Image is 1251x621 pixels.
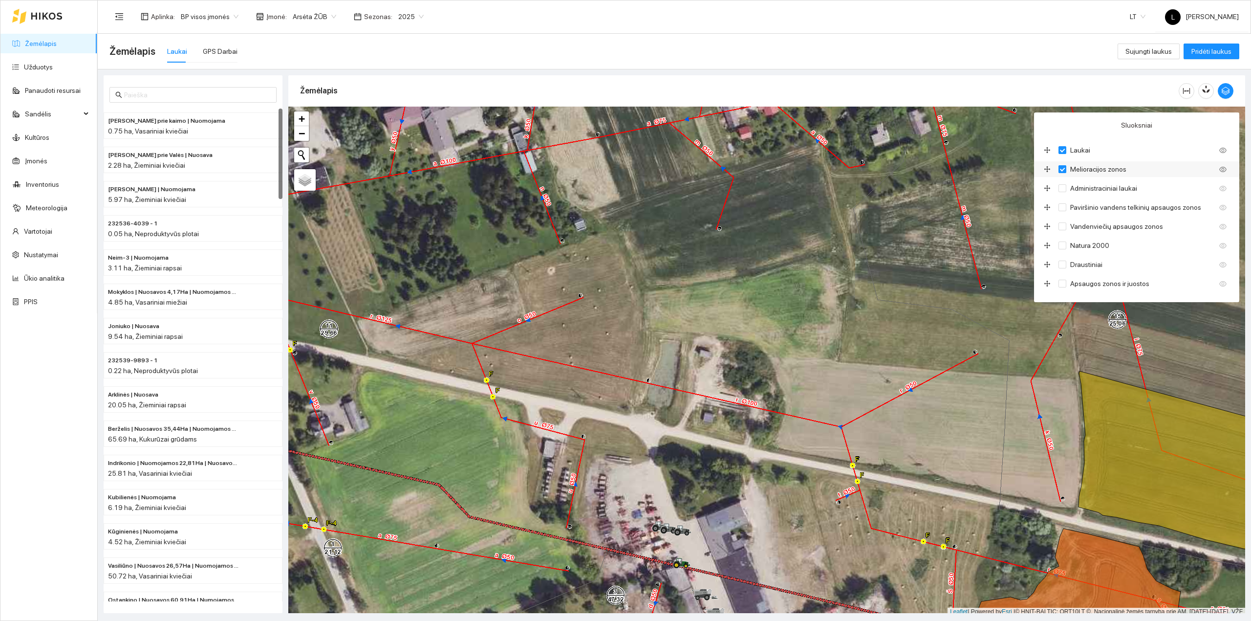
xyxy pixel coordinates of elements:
a: Žemėlapis [25,40,57,47]
span: Kūginienės | Nuomojama [108,527,178,536]
span: eye [1219,223,1227,230]
span: 50.72 ha, Vasariniai kviečiai [108,572,192,580]
span: Ostankino | Nuosavos 60,91Ha | Numojamos 44,38Ha [108,596,239,605]
span: drag [1044,242,1056,249]
span: Ginaičių Valiaus | Nuomojama [108,185,195,194]
span: 3.11 ha, Žieminiai rapsai [108,264,182,272]
span: Įmonė : [266,11,287,22]
a: Pridėti laukus [1184,47,1239,55]
span: Indrikonio | Nuomojamos 22,81Ha | Nuosavos 3,00 Ha [108,459,239,468]
a: Nustatymai [24,251,58,259]
span: Sluoksniai [1121,120,1152,131]
span: Administraciniai laukai [1066,183,1141,194]
a: Panaudoti resursai [25,87,81,94]
span: Natura 2000 [1066,240,1113,251]
span: drag [1044,204,1056,211]
span: calendar [354,13,362,21]
span: | [1014,608,1015,615]
a: Esri [1002,608,1012,615]
span: 232539-9893 - 1 [108,356,158,365]
span: Rolando prie kaimo | Nuomojama [108,116,225,126]
span: eye [1219,185,1227,192]
div: GPS Darbai [203,46,237,57]
span: − [299,127,305,139]
span: 2.28 ha, Žieminiai kviečiai [108,161,185,169]
span: 0.05 ha, Neproduktyvūs plotai [108,230,199,238]
span: search [115,91,122,98]
a: Kultūros [25,133,49,141]
span: 2025 [398,9,424,24]
span: Mokyklos | Nuosavos 4,17Ha | Nuomojamos 0,68Ha [108,288,239,297]
span: Melioracijos zonos [1066,164,1130,175]
span: menu-fold [115,12,124,21]
a: Layers [294,169,316,191]
a: Vartotojai [24,227,52,235]
span: Joniuko | Nuosava [108,322,159,331]
span: eye [1219,166,1227,173]
button: Sujungti laukus [1118,44,1180,59]
a: Zoom in [294,111,309,126]
span: Aplinka : [151,11,175,22]
span: Apsaugos zonos ir juostos [1066,278,1153,289]
a: Leaflet [950,608,968,615]
span: Kubilienės | Nuomojama [108,493,176,502]
span: Sandėlis [25,104,81,124]
input: Paieška [124,89,271,100]
span: eye [1219,204,1227,211]
div: Žemėlapis [300,77,1179,105]
span: Paviršinio vandens telkinių apsaugos zonos [1066,202,1205,213]
span: Rolando prie Valės | Nuosava [108,151,213,160]
a: Meteorologija [26,204,67,212]
span: column-width [1179,87,1194,95]
span: BP visos įmonės [181,9,238,24]
a: Inventorius [26,180,59,188]
button: menu-fold [109,7,129,26]
span: LT [1130,9,1145,24]
span: Vandenviečių apsaugos zonos [1066,221,1167,232]
span: drag [1044,147,1056,154]
span: 65.69 ha, Kukurūzai grūdams [108,435,197,443]
span: 0.75 ha, Vasariniai kviečiai [108,127,188,135]
button: Pridėti laukus [1184,44,1239,59]
span: eye [1219,147,1227,154]
span: 0.22 ha, Neproduktyvūs plotai [108,367,198,375]
span: layout [141,13,149,21]
a: Užduotys [24,63,53,71]
span: Neim-3 | Nuomojama [108,253,169,263]
span: drag [1044,261,1056,268]
span: drag [1044,166,1056,173]
span: 5.97 ha, Žieminiai kviečiai [108,196,186,203]
span: drag [1044,223,1056,230]
span: Laukai [1066,145,1094,155]
span: Pridėti laukus [1191,46,1231,57]
span: eye [1219,280,1227,288]
div: Laukai [167,46,187,57]
a: Įmonės [25,157,47,165]
div: | Powered by © HNIT-BALTIC; ORT10LT ©, Nacionalinė žemės tarnyba prie AM, [DATE]-[DATE], VŽF [948,608,1245,616]
span: 20.05 ha, Žieminiai rapsai [108,401,186,409]
span: Berželis | Nuosavos 35,44Ha | Nuomojamos 30,25Ha [108,424,239,434]
span: Arsėta ŽŪB [293,9,336,24]
span: Draustiniai [1066,259,1106,270]
span: eye [1219,242,1227,249]
span: 232536-4039 - 1 [108,219,158,228]
a: Zoom out [294,126,309,141]
span: eye [1219,261,1227,268]
span: 25.81 ha, Vasariniai kviečiai [108,469,192,477]
span: 9.54 ha, Žieminiai rapsai [108,333,183,340]
a: Sujungti laukus [1118,47,1180,55]
button: Initiate a new search [294,148,309,162]
span: [PERSON_NAME] [1165,13,1239,21]
span: Sezonas : [364,11,392,22]
span: shop [256,13,264,21]
span: drag [1044,280,1056,287]
span: Arklinės | Nuosava [108,390,158,399]
a: Ūkio analitika [24,274,65,282]
span: Vasiliūno | Nuosavos 26,57Ha | Nuomojamos 24,15Ha [108,561,239,571]
span: + [299,112,305,125]
span: 4.52 ha, Žieminiai kviečiai [108,538,186,546]
span: drag [1044,185,1056,192]
span: 4.85 ha, Vasariniai miežiai [108,298,187,306]
span: Žemėlapis [109,44,155,59]
span: L [1171,9,1175,25]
